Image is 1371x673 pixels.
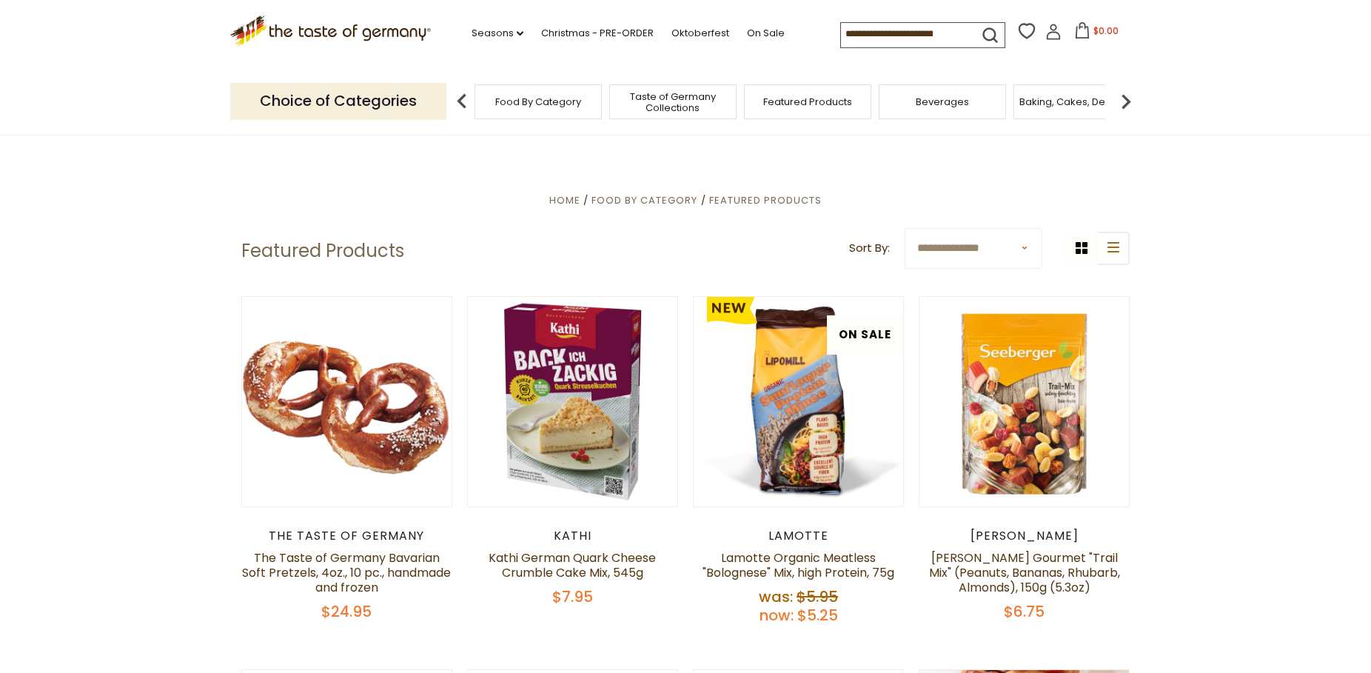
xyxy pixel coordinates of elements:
div: [PERSON_NAME] [919,529,1130,543]
span: $5.95 [797,586,838,607]
a: Seasons [472,25,523,41]
img: next arrow [1111,87,1141,116]
span: $6.75 [1004,601,1045,622]
span: $0.00 [1093,24,1119,37]
span: $5.25 [797,605,838,626]
span: $7.95 [552,586,593,607]
div: Lamotte [693,529,904,543]
a: [PERSON_NAME] Gourmet "Trail Mix" (Peanuts, Bananas, Rhubarb, Almonds), 150g (5.3oz) [929,549,1120,596]
label: Sort By: [849,239,890,258]
a: Featured Products [763,96,852,107]
div: Kathi [467,529,678,543]
p: Choice of Categories [230,83,446,119]
img: Lamotte Organic Meatless "Bolognese" Mix, high Protein, 75g [694,297,903,506]
a: Lamotte Organic Meatless "Bolognese" Mix, high Protein, 75g [703,549,894,581]
label: Now: [760,605,794,626]
img: The Taste of Germany Bavarian Soft Pretzels, 4oz., 10 pc., handmade and frozen [242,297,452,506]
div: The Taste of Germany [241,529,452,543]
label: Was: [759,586,793,607]
img: Kathi German Quark Cheese Crumble Cake Mix, 545g [468,297,677,506]
span: $24.95 [321,601,372,622]
a: Christmas - PRE-ORDER [541,25,654,41]
a: Featured Products [709,193,822,207]
a: Taste of Germany Collections [614,91,732,113]
a: Oktoberfest [671,25,729,41]
a: The Taste of Germany Bavarian Soft Pretzels, 4oz., 10 pc., handmade and frozen [242,549,451,596]
h1: Featured Products [241,240,404,262]
a: On Sale [747,25,785,41]
a: Beverages [916,96,969,107]
a: Food By Category [495,96,581,107]
button: $0.00 [1065,22,1127,44]
a: Food By Category [591,193,697,207]
a: Baking, Cakes, Desserts [1019,96,1134,107]
img: previous arrow [447,87,477,116]
a: Kathi German Quark Cheese Crumble Cake Mix, 545g [489,549,656,581]
img: Seeberger Gourmet "Trail Mix" (Peanuts, Bananas, Rhubarb, Almonds), 150g (5.3oz) [919,297,1129,506]
a: Home [549,193,580,207]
